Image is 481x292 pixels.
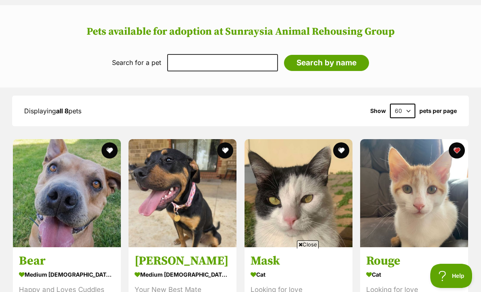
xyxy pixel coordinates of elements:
[24,107,81,115] span: Displaying pets
[13,139,121,247] img: Bear
[129,139,236,247] img: Carla
[45,252,436,288] iframe: Advertisement
[370,108,386,114] span: Show
[366,253,462,268] h3: Rouge
[419,108,457,114] label: pets per page
[218,142,234,159] button: favourite
[19,253,115,268] h3: Bear
[19,268,115,280] div: medium [DEMOGRAPHIC_DATA] Dog
[56,107,68,115] strong: all 8
[112,59,161,66] label: Search for a pet
[360,139,468,247] img: Rouge
[449,142,465,159] button: favourite
[102,142,118,159] button: favourite
[284,55,369,71] input: Search by name
[333,142,349,159] button: favourite
[245,139,352,247] img: Mask
[430,264,473,288] iframe: Help Scout Beacon - Open
[297,240,319,248] span: Close
[8,26,473,38] h2: Pets available for adoption at Sunraysia Animal Rehousing Group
